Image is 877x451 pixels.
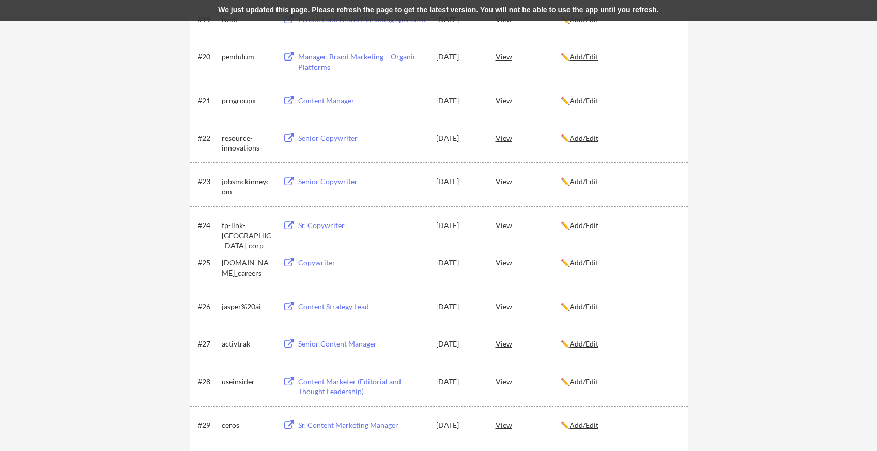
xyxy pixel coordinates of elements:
div: [DATE] [436,377,482,387]
u: Add/Edit [570,221,598,230]
div: ✏️ [561,258,679,268]
div: View [496,216,561,234]
div: View [496,372,561,390]
div: tp-link-[GEOGRAPHIC_DATA]-corp [222,220,273,251]
div: [DOMAIN_NAME]_careers [222,258,273,278]
div: Senior Content Manager [298,339,426,349]
div: #25 [198,258,218,268]
div: Sr. Copywriter [298,220,426,231]
div: #28 [198,377,218,387]
div: #21 [198,96,218,106]
div: View [496,334,561,353]
u: Add/Edit [570,339,598,348]
div: [DATE] [436,258,482,268]
div: #20 [198,52,218,62]
div: ✏️ [561,133,679,143]
div: #27 [198,339,218,349]
div: activtrak [222,339,273,349]
div: [DATE] [436,339,482,349]
div: Copywriter [298,258,426,268]
div: [DATE] [436,176,482,187]
u: Add/Edit [570,177,598,186]
div: Content Manager [298,96,426,106]
div: resource-innovations [222,133,273,153]
div: ✏️ [561,52,679,62]
div: View [496,91,561,110]
div: View [496,297,561,315]
div: [DATE] [436,302,482,312]
div: Content Marketer (Editorial and Thought Leadership) [298,377,426,397]
u: Add/Edit [570,52,598,61]
div: [DATE] [436,220,482,231]
u: Add/Edit [570,420,598,429]
div: ceros [222,420,273,430]
div: View [496,415,561,434]
u: Add/Edit [570,96,598,105]
div: Senior Copywriter [298,176,426,187]
div: Senior Copywriter [298,133,426,143]
div: #22 [198,133,218,143]
div: [DATE] [436,52,482,62]
div: Sr. Content Marketing Manager [298,420,426,430]
div: #26 [198,302,218,312]
div: #23 [198,176,218,187]
div: jasper%20ai [222,302,273,312]
div: View [496,47,561,66]
u: Add/Edit [570,377,598,386]
div: Manager, Brand Marketing – Organic Platforms [298,52,426,72]
div: [DATE] [436,420,482,430]
div: Content Strategy Lead [298,302,426,312]
div: ✏️ [561,377,679,387]
div: ✏️ [561,96,679,106]
div: useinsider [222,377,273,387]
u: Add/Edit [570,133,598,142]
u: Add/Edit [570,302,598,311]
u: Add/Edit [570,15,598,24]
div: ✏️ [561,176,679,187]
div: ✏️ [561,302,679,312]
div: View [496,253,561,272]
div: jobsmckinneycom [222,176,273,197]
div: #24 [198,220,218,231]
div: View [496,172,561,190]
u: Add/Edit [570,258,598,267]
div: ✏️ [561,220,679,231]
div: ✏️ [561,420,679,430]
div: View [496,128,561,147]
div: ✏️ [561,339,679,349]
div: #29 [198,420,218,430]
div: progroupx [222,96,273,106]
div: [DATE] [436,133,482,143]
div: [DATE] [436,96,482,106]
div: pendulum [222,52,273,62]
